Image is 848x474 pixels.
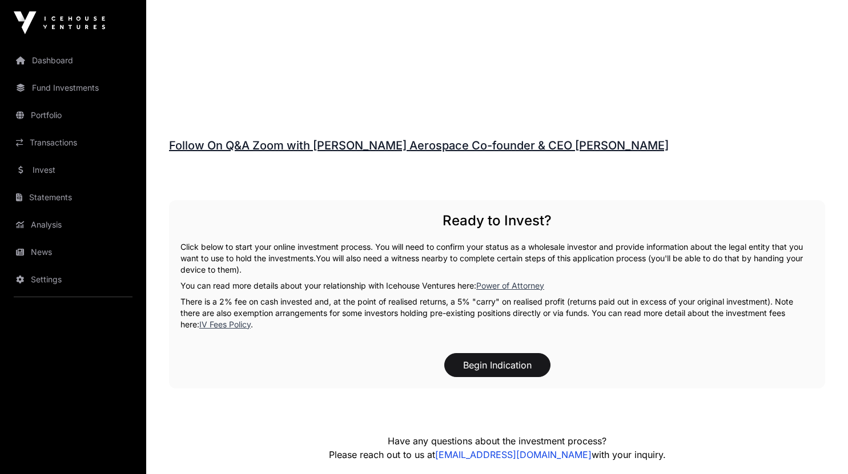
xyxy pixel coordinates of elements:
button: Begin Indication [444,353,550,377]
a: Analysis [9,212,137,237]
a: News [9,240,137,265]
p: You can read more details about your relationship with Icehouse Ventures here: [180,280,814,291]
a: Settings [9,267,137,292]
p: Have any questions about the investment process? Please reach out to us at with your inquiry. [251,434,743,461]
a: Portfolio [9,103,137,128]
a: Fund Investments [9,75,137,100]
a: Follow On Q&A Zoom with [PERSON_NAME] Aerospace Co-founder & CEO [PERSON_NAME] [169,139,669,152]
p: There is a 2% fee on cash invested and, at the point of realised returns, a 5% "carry" on realise... [180,296,814,330]
iframe: Chat Widget [791,419,848,474]
a: [EMAIL_ADDRESS][DOMAIN_NAME] [435,449,592,460]
a: Transactions [9,130,137,155]
span: You will also need a witness nearby to complete certain steps of this application process (you'll... [180,253,803,274]
a: Invest [9,157,137,183]
p: Click below to start your online investment process. You will need to confirm your status as a wh... [180,241,814,276]
a: Statements [9,185,137,210]
img: Icehouse Ventures Logo [14,11,105,34]
a: Dashboard [9,48,137,73]
a: IV Fees Policy [199,319,251,329]
a: Power of Attorney [476,281,544,290]
h2: Ready to Invest? [180,212,814,230]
